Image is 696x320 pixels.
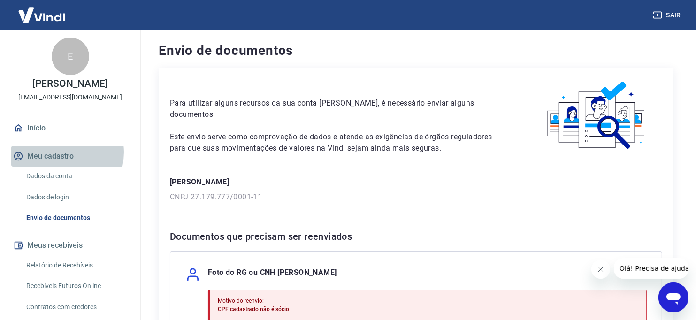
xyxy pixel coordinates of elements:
[11,146,129,167] button: Meu cadastro
[23,208,129,228] a: Envio de documentos
[52,38,89,75] div: E
[170,176,662,188] p: [PERSON_NAME]
[11,235,129,256] button: Meus recebíveis
[23,256,129,275] a: Relatório de Recebíveis
[23,276,129,296] a: Recebíveis Futuros Online
[6,7,79,14] span: Olá! Precisa de ajuda?
[18,92,122,102] p: [EMAIL_ADDRESS][DOMAIN_NAME]
[218,306,289,312] span: CPF cadastrado não é sócio
[23,167,129,186] a: Dados da conta
[23,297,129,317] a: Contratos com credores
[658,282,688,312] iframe: Botão para abrir a janela de mensagens
[23,188,129,207] a: Dados de login
[170,229,662,244] h6: Documentos que precisam ser reenviados
[208,267,337,282] p: Foto do RG ou CNH [PERSON_NAME]
[218,297,639,305] p: Motivo do reenvio:
[531,79,662,152] img: waiting_documents.41d9841a9773e5fdf392cede4d13b617.svg
[651,7,685,24] button: Sair
[11,0,72,29] img: Vindi
[591,260,610,279] iframe: Fechar mensagem
[11,118,129,138] a: Início
[170,191,662,203] p: CNPJ 27.179.777/0001-11
[159,41,673,60] h4: Envio de documentos
[170,131,509,154] p: Este envio serve como comprovação de dados e atende as exigências de órgãos reguladores para que ...
[32,79,107,89] p: [PERSON_NAME]
[185,267,200,282] img: user.af206f65c40a7206969b71a29f56cfb7.svg
[170,98,509,120] p: Para utilizar alguns recursos da sua conta [PERSON_NAME], é necessário enviar alguns documentos.
[614,258,688,279] iframe: Mensagem da empresa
